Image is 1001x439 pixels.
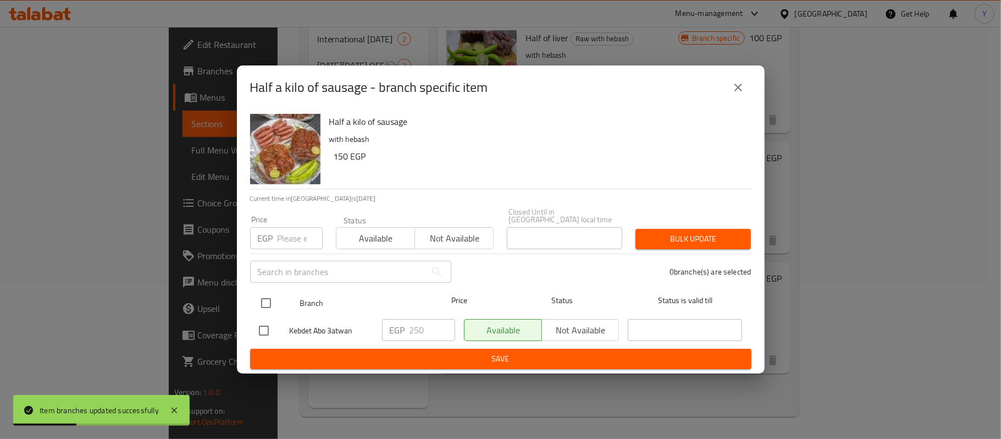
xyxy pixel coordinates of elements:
h2: Half a kilo of sausage - branch specific item [250,79,488,96]
p: EGP [258,232,273,245]
button: Save [250,349,751,369]
div: Item branches updated successfully [40,404,159,416]
span: Status [505,294,619,308]
p: EGP [390,323,405,337]
h6: Half a kilo of sausage [329,114,743,129]
button: Available [336,227,415,249]
span: Save [259,352,743,366]
button: close [725,74,751,101]
span: Branch [300,297,414,310]
span: Available [341,231,411,246]
p: Current time in [GEOGRAPHIC_DATA] is [DATE] [250,194,751,204]
span: Not available [419,231,489,246]
button: Not available [414,227,494,249]
p: 0 branche(s) are selected [670,266,751,277]
h6: 150 EGP [334,149,743,164]
img: Half a kilo of sausage [250,114,320,184]
input: Please enter price [410,319,455,341]
button: Bulk update [635,229,751,249]
span: Bulk update [644,232,742,246]
p: with hebash [329,133,743,146]
span: Kebdet Abo 3atwan [290,324,373,338]
span: Status is valid till [628,294,742,308]
input: Search in branches [250,261,426,283]
span: Price [423,294,496,308]
input: Please enter price [278,227,323,249]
